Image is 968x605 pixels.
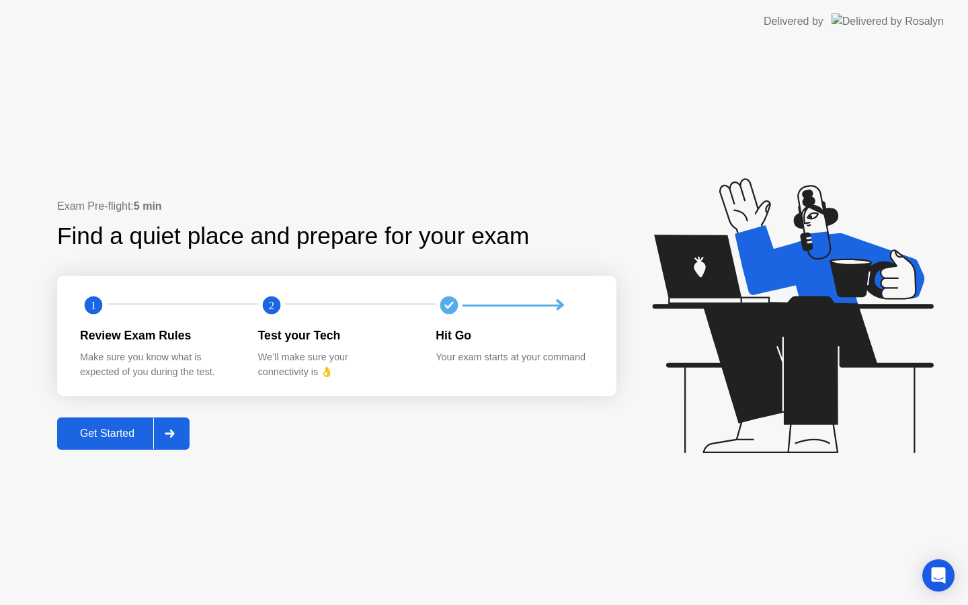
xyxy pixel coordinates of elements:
[61,428,153,440] div: Get Started
[134,200,162,212] b: 5 min
[436,327,592,344] div: Hit Go
[57,198,616,214] div: Exam Pre-flight:
[91,299,96,312] text: 1
[764,13,823,30] div: Delivered by
[80,327,237,344] div: Review Exam Rules
[922,559,955,592] div: Open Intercom Messenger
[832,13,944,29] img: Delivered by Rosalyn
[258,327,415,344] div: Test your Tech
[258,350,415,379] div: We’ll make sure your connectivity is 👌
[269,299,274,312] text: 2
[57,417,190,450] button: Get Started
[80,350,237,379] div: Make sure you know what is expected of you during the test.
[436,350,592,365] div: Your exam starts at your command
[57,218,531,254] div: Find a quiet place and prepare for your exam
